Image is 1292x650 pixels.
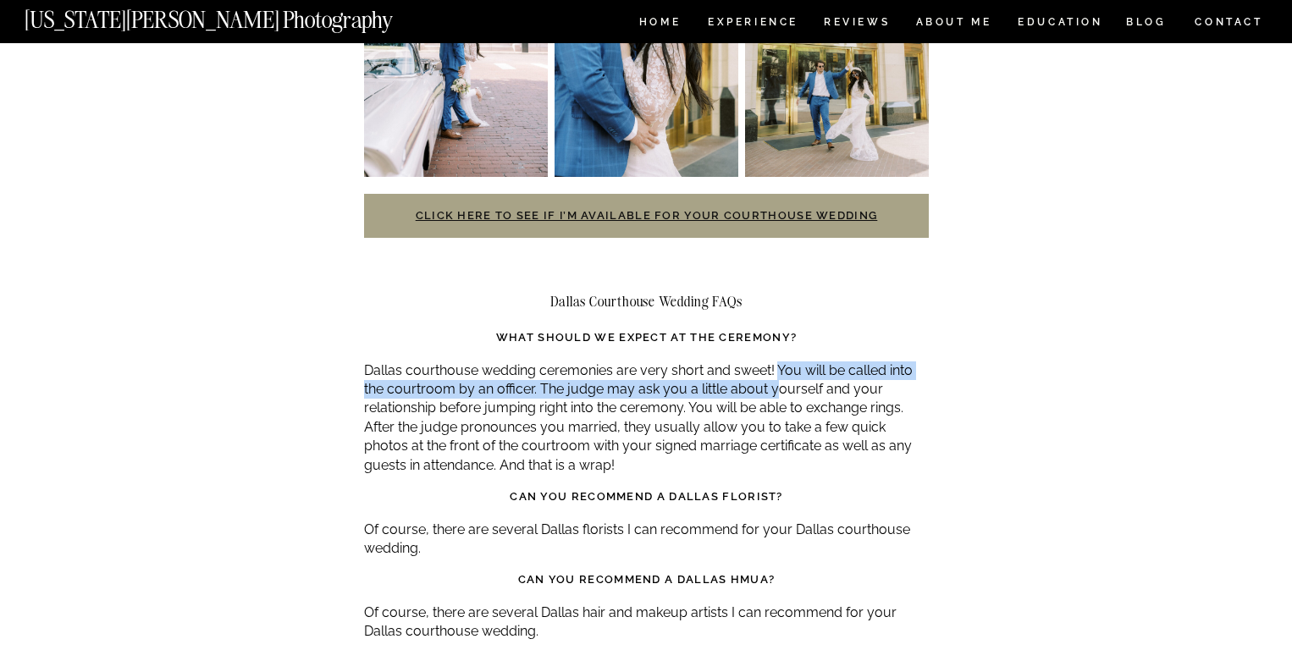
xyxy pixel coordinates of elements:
a: Click here to see if I’m available for your courthouse wedding [416,209,878,222]
p: Of course, there are several Dallas hair and makeup artists I can recommend for your Dallas court... [364,603,929,642]
a: EDUCATION [1016,17,1105,31]
a: ABOUT ME [915,17,992,31]
strong: Can you recommend a Dallas florist? [510,490,783,503]
a: BLOG [1126,17,1167,31]
a: HOME [636,17,684,31]
strong: What should we expect at the ceremony? [496,331,797,344]
p: Of course, there are several Dallas florists I can recommend for your Dallas courthouse wedding. [364,521,929,559]
a: REVIEWS [824,17,887,31]
h2: Dallas Courthouse Wedding FAQs [364,294,929,309]
strong: Can you recommend a Dallas HMUA? [518,573,776,586]
a: CONTACT [1194,13,1264,31]
a: Experience [708,17,797,31]
a: [US_STATE][PERSON_NAME] Photography [25,8,450,23]
p: Dallas courthouse wedding ceremonies are very short and sweet! You will be called into the courtr... [364,361,929,475]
